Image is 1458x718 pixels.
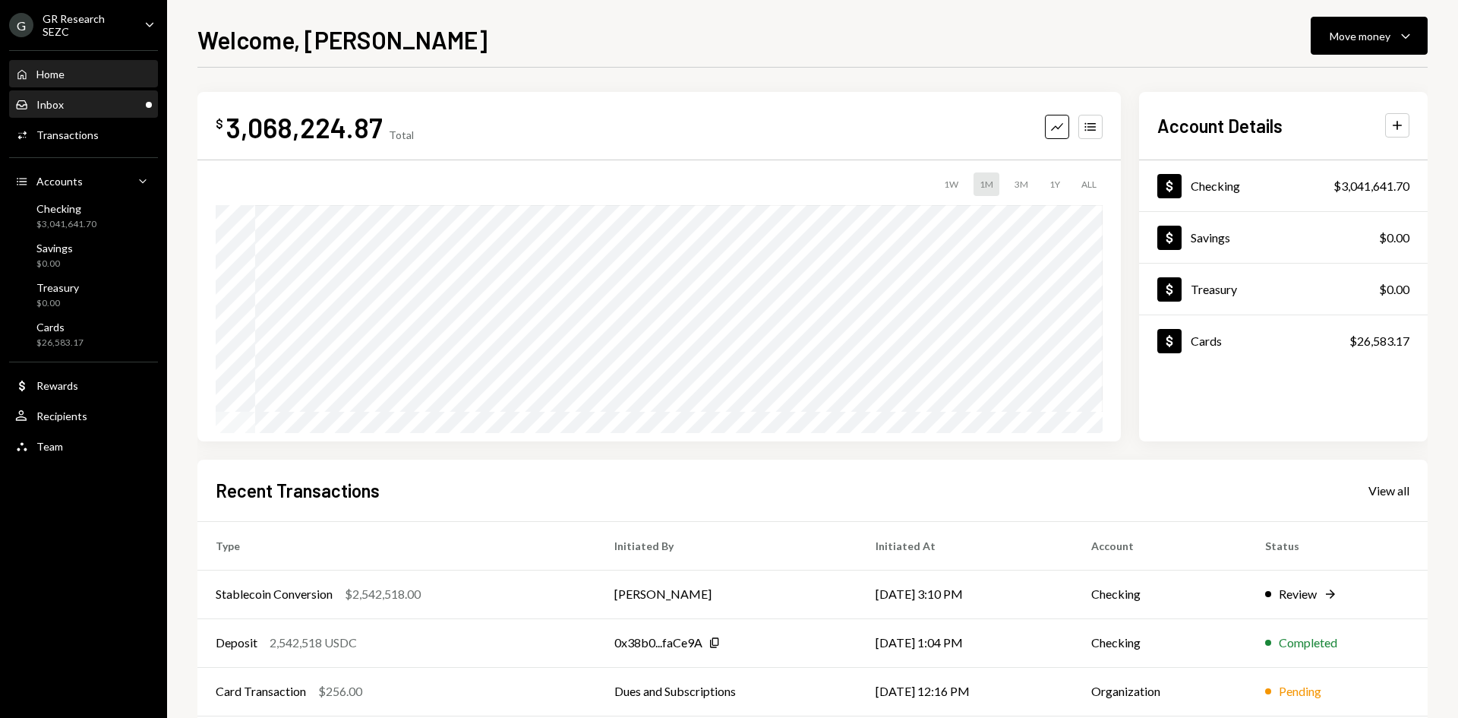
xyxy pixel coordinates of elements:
[1008,172,1034,196] div: 3M
[9,277,158,313] a: Treasury$0.00
[36,242,73,255] div: Savings
[318,682,362,701] div: $256.00
[596,667,857,716] td: Dues and Subscriptions
[197,521,596,570] th: Type
[1073,570,1248,618] td: Checking
[857,570,1073,618] td: [DATE] 3:10 PM
[9,372,158,399] a: Rewards
[36,128,99,141] div: Transactions
[226,110,383,144] div: 3,068,224.87
[857,667,1073,716] td: [DATE] 12:16 PM
[9,316,158,353] a: Cards$26,583.17
[1139,315,1428,366] a: Cards$26,583.17
[36,202,96,215] div: Checking
[857,521,1073,570] th: Initiated At
[596,570,857,618] td: [PERSON_NAME]
[36,440,63,453] div: Team
[216,116,223,131] div: $
[9,237,158,274] a: Savings$0.00
[1279,682,1321,701] div: Pending
[36,68,65,81] div: Home
[389,128,414,141] div: Total
[36,337,84,350] div: $26,583.17
[1247,521,1428,570] th: Status
[1191,179,1240,193] div: Checking
[36,321,84,334] div: Cards
[43,12,132,38] div: GR Research SEZC
[36,98,64,111] div: Inbox
[216,634,257,652] div: Deposit
[1311,17,1428,55] button: Move money
[1075,172,1103,196] div: ALL
[216,478,380,503] h2: Recent Transactions
[614,634,702,652] div: 0x38b0...faCe9A
[9,13,33,37] div: G
[36,258,73,270] div: $0.00
[596,521,857,570] th: Initiated By
[974,172,999,196] div: 1M
[9,60,158,87] a: Home
[1368,483,1409,498] div: View all
[36,175,83,188] div: Accounts
[216,585,333,603] div: Stablecoin Conversion
[1073,521,1248,570] th: Account
[1073,667,1248,716] td: Organization
[1279,634,1337,652] div: Completed
[1157,113,1283,138] h2: Account Details
[938,172,964,196] div: 1W
[36,410,87,422] div: Recipients
[9,121,158,148] a: Transactions
[9,402,158,429] a: Recipients
[36,281,79,294] div: Treasury
[1379,280,1409,299] div: $0.00
[1191,230,1230,245] div: Savings
[216,682,306,701] div: Card Transaction
[345,585,421,603] div: $2,542,518.00
[36,297,79,310] div: $0.00
[1139,160,1428,211] a: Checking$3,041,641.70
[1073,618,1248,667] td: Checking
[36,218,96,231] div: $3,041,641.70
[1191,282,1237,296] div: Treasury
[1349,332,1409,350] div: $26,583.17
[857,618,1073,667] td: [DATE] 1:04 PM
[1191,334,1222,348] div: Cards
[197,24,488,55] h1: Welcome, [PERSON_NAME]
[1330,28,1390,44] div: Move money
[1139,212,1428,263] a: Savings$0.00
[9,198,158,234] a: Checking$3,041,641.70
[9,432,158,460] a: Team
[270,634,357,652] div: 2,542,518 USDC
[1043,172,1066,196] div: 1Y
[1368,482,1409,498] a: View all
[1333,177,1409,195] div: $3,041,641.70
[9,167,158,195] a: Accounts
[9,90,158,118] a: Inbox
[1279,585,1317,603] div: Review
[1379,229,1409,247] div: $0.00
[36,379,78,392] div: Rewards
[1139,264,1428,315] a: Treasury$0.00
